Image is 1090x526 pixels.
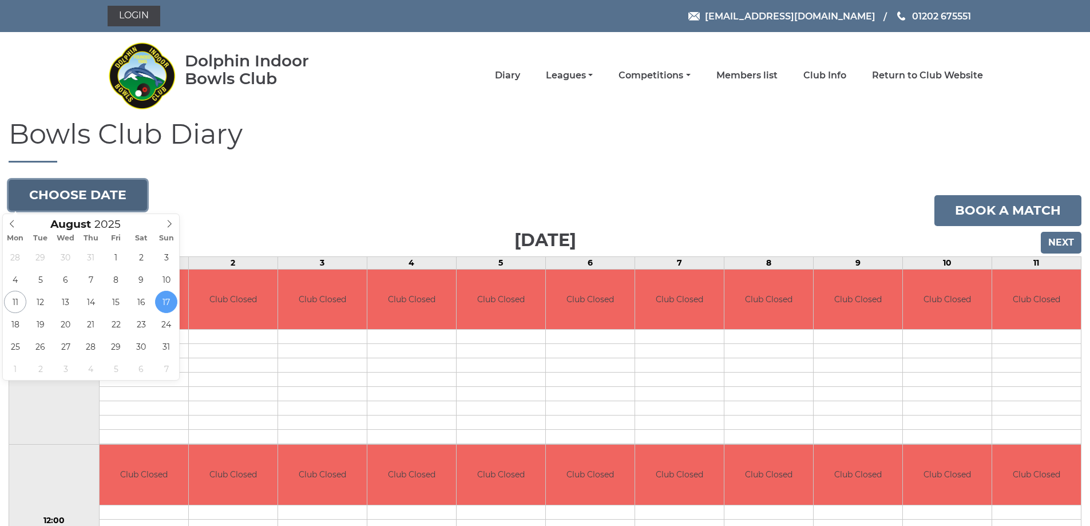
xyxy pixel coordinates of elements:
td: Club Closed [457,270,545,330]
span: August 1, 2025 [105,246,127,268]
span: Thu [78,235,104,242]
td: Club Closed [814,270,902,330]
span: August 6, 2025 [54,268,77,291]
td: Club Closed [189,270,278,330]
td: Club Closed [546,445,635,505]
span: August 2, 2025 [130,246,152,268]
td: 4 [367,256,456,269]
td: Club Closed [367,270,456,330]
span: August 31, 2025 [155,335,177,358]
div: Dolphin Indoor Bowls Club [185,52,346,88]
span: August 18, 2025 [4,313,26,335]
a: Members list [716,69,778,82]
td: Club Closed [457,445,545,505]
span: September 3, 2025 [54,358,77,380]
td: Club Closed [903,270,992,330]
span: August 15, 2025 [105,291,127,313]
a: Diary [495,69,520,82]
img: Email [688,12,700,21]
span: July 31, 2025 [80,246,102,268]
td: Club Closed [100,445,188,505]
span: August 23, 2025 [130,313,152,335]
a: Club Info [803,69,846,82]
span: August 4, 2025 [4,268,26,291]
td: Club Closed [278,445,367,505]
span: August 19, 2025 [29,313,51,335]
span: September 6, 2025 [130,358,152,380]
td: 11 [992,256,1081,269]
td: 3 [278,256,367,269]
span: July 28, 2025 [4,246,26,268]
span: Scroll to increment [50,219,91,230]
td: 6 [545,256,635,269]
span: Sun [154,235,179,242]
td: 9 [813,256,902,269]
td: 2 [188,256,278,269]
td: Club Closed [992,270,1081,330]
span: August 28, 2025 [80,335,102,358]
td: 10 [902,256,992,269]
td: Club Closed [189,445,278,505]
span: September 1, 2025 [4,358,26,380]
td: Club Closed [278,270,367,330]
span: August 20, 2025 [54,313,77,335]
td: Club Closed [546,270,635,330]
span: August 25, 2025 [4,335,26,358]
td: Club Closed [635,445,724,505]
span: Wed [53,235,78,242]
td: Club Closed [724,270,813,330]
input: Scroll to increment [91,217,136,231]
span: Tue [28,235,53,242]
span: August 5, 2025 [29,268,51,291]
span: September 2, 2025 [29,358,51,380]
button: Choose date [9,180,147,211]
span: August 7, 2025 [80,268,102,291]
a: Email [EMAIL_ADDRESS][DOMAIN_NAME] [688,9,875,23]
span: July 29, 2025 [29,246,51,268]
a: Competitions [619,69,690,82]
td: 8 [724,256,813,269]
span: August 17, 2025 [155,291,177,313]
span: August 22, 2025 [105,313,127,335]
span: August 10, 2025 [155,268,177,291]
img: Phone us [897,11,905,21]
span: August 21, 2025 [80,313,102,335]
span: 01202 675551 [912,10,971,21]
span: August 29, 2025 [105,335,127,358]
span: August 8, 2025 [105,268,127,291]
td: 5 [456,256,545,269]
span: [EMAIL_ADDRESS][DOMAIN_NAME] [705,10,875,21]
span: Mon [3,235,28,242]
span: August 11, 2025 [4,291,26,313]
td: 7 [635,256,724,269]
a: Return to Club Website [872,69,983,82]
span: August 24, 2025 [155,313,177,335]
td: Club Closed [814,445,902,505]
span: September 5, 2025 [105,358,127,380]
span: August 3, 2025 [155,246,177,268]
td: Club Closed [992,445,1081,505]
span: August 26, 2025 [29,335,51,358]
h1: Bowls Club Diary [9,119,1081,163]
span: August 16, 2025 [130,291,152,313]
span: Sat [129,235,154,242]
span: August 12, 2025 [29,291,51,313]
input: Next [1041,232,1081,254]
span: September 4, 2025 [80,358,102,380]
a: Book a match [934,195,1081,226]
td: Club Closed [724,445,813,505]
a: Phone us 01202 675551 [895,9,971,23]
td: Club Closed [635,270,724,330]
td: Club Closed [367,445,456,505]
img: Dolphin Indoor Bowls Club [108,35,176,116]
span: August 13, 2025 [54,291,77,313]
span: September 7, 2025 [155,358,177,380]
a: Leagues [546,69,593,82]
span: July 30, 2025 [54,246,77,268]
span: August 14, 2025 [80,291,102,313]
span: August 9, 2025 [130,268,152,291]
a: Login [108,6,160,26]
span: Fri [104,235,129,242]
td: Club Closed [903,445,992,505]
span: August 30, 2025 [130,335,152,358]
